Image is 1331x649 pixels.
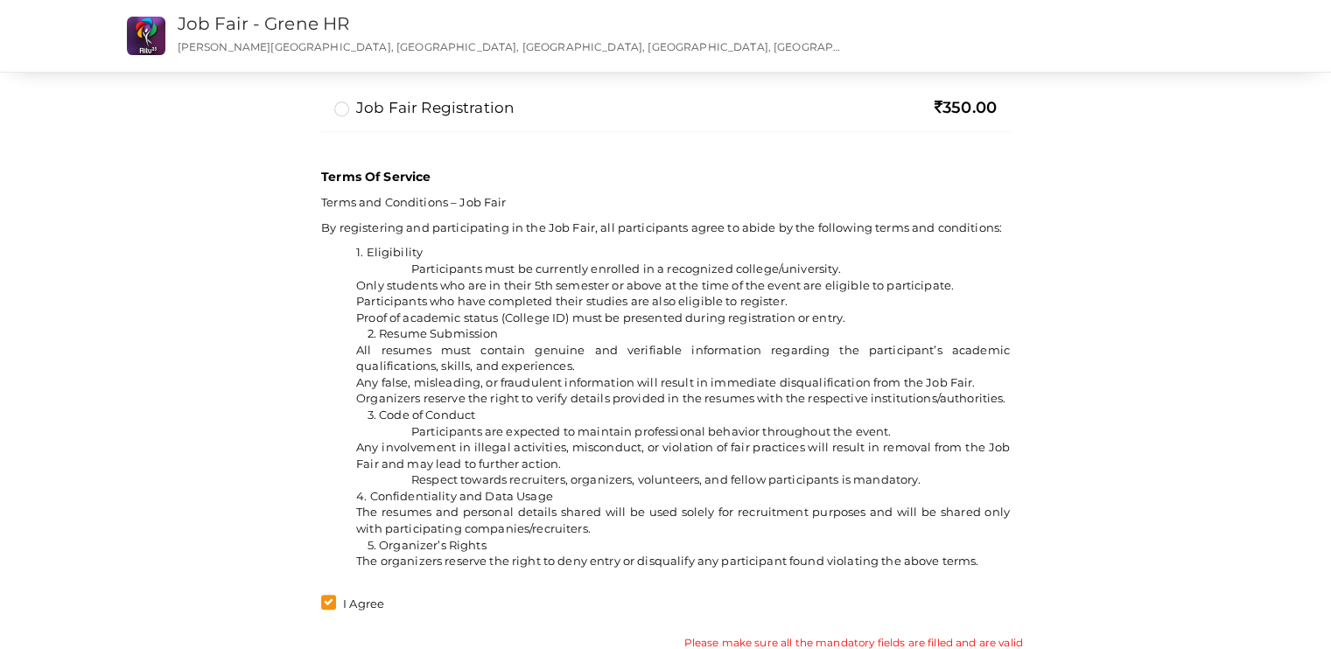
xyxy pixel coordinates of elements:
[356,439,1010,471] li: Any involvement in illegal activities, misconduct, or violation of fair practices will result in ...
[411,424,891,438] span: Participants are expected to maintain professional behavior throughout the event.
[127,17,165,55] img: CS2O7UHK_small.png
[356,374,1010,391] li: Any false, misleading, or fraudulent information will result in immediate disqualification from t...
[356,342,1010,374] li: All resumes must contain genuine and verifiable information regarding the participant’s academic ...
[356,310,1010,326] li: Proof of academic status (College ID) must be presented during registration or entry.
[321,194,1010,211] p: Terms and Conditions – Job Fair
[411,472,921,486] span: Respect towards recruiters, organizers, volunteers, and fellow participants is mandatory.
[356,488,1010,505] li: 4. Confidentiality and Data Usage
[321,168,1010,185] p: Terms Of Service
[356,390,1010,407] li: Organizers reserve the right to verify details provided in the resumes with the respective instit...
[368,326,499,340] span: 2. Resume Submission
[356,504,1010,536] li: The resumes and personal details shared will be used solely for recruitment purposes and will be ...
[356,277,1010,294] li: Only students who are in their 5th semester or above at the time of the event are eligible to par...
[368,408,476,422] span: 3. Code of Conduct
[935,98,997,117] span: 350.00
[178,13,350,34] a: Job Fair - Grene HR
[411,262,842,276] span: Participants must be currently enrolled in a recognized college/university.
[356,244,1010,261] li: 1. Eligibility
[356,293,1010,310] li: Participants who have completed their studies are also eligible to register.
[368,538,487,552] span: 5. Organizer’s Rights
[321,596,384,613] label: I Agree
[356,553,1010,569] li: The organizers reserve the right to deny entry or disqualify any participant found violating the ...
[321,220,1002,234] span: By registering and participating in the Job Fair, all participants agree to abide by the followin...
[334,97,514,118] label: Job Fair Registration
[178,39,844,54] p: [PERSON_NAME][GEOGRAPHIC_DATA], [GEOGRAPHIC_DATA], [GEOGRAPHIC_DATA], [GEOGRAPHIC_DATA], [GEOGRAP...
